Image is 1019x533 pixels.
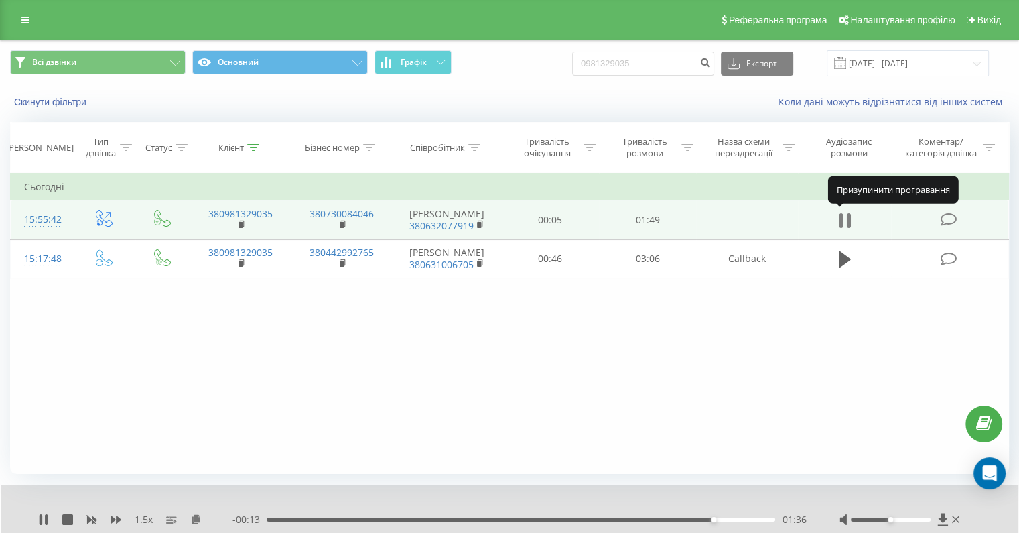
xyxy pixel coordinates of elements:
[32,57,76,68] span: Всі дзвінки
[409,258,474,271] a: 380631006705
[973,457,1006,489] div: Open Intercom Messenger
[599,239,696,278] td: 03:06
[611,136,678,159] div: Тривалість розмови
[782,513,806,526] span: 01:36
[502,239,599,278] td: 00:46
[401,58,427,67] span: Графік
[393,239,502,278] td: [PERSON_NAME]
[850,15,955,25] span: Налаштування профілю
[208,207,273,220] a: 380981329035
[10,96,93,108] button: Скинути фільтри
[135,513,153,526] span: 1.5 x
[502,200,599,239] td: 00:05
[514,136,581,159] div: Тривалість очікування
[375,50,452,74] button: Графік
[711,517,716,522] div: Accessibility label
[977,15,1001,25] span: Вихід
[729,15,827,25] span: Реферальна програма
[599,200,696,239] td: 01:49
[393,200,502,239] td: [PERSON_NAME]
[218,142,244,154] div: Клієнт
[6,142,74,154] div: [PERSON_NAME]
[24,206,60,233] div: 15:55:42
[901,136,979,159] div: Коментар/категорія дзвінка
[310,246,374,259] a: 380442992765
[696,239,797,278] td: Callback
[572,52,714,76] input: Пошук за номером
[11,174,1009,200] td: Сьогодні
[208,246,273,259] a: 380981329035
[192,50,368,74] button: Основний
[24,246,60,272] div: 15:17:48
[828,176,959,203] div: Призупинити програвання
[709,136,779,159] div: Назва схеми переадресації
[888,517,893,522] div: Accessibility label
[305,142,360,154] div: Бізнес номер
[409,219,474,232] a: 380632077919
[778,95,1009,108] a: Коли дані можуть відрізнятися вiд інших систем
[145,142,172,154] div: Статус
[310,207,374,220] a: 380730084046
[10,50,186,74] button: Всі дзвінки
[84,136,116,159] div: Тип дзвінка
[721,52,793,76] button: Експорт
[410,142,465,154] div: Співробітник
[232,513,267,526] span: - 00:13
[810,136,888,159] div: Аудіозапис розмови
